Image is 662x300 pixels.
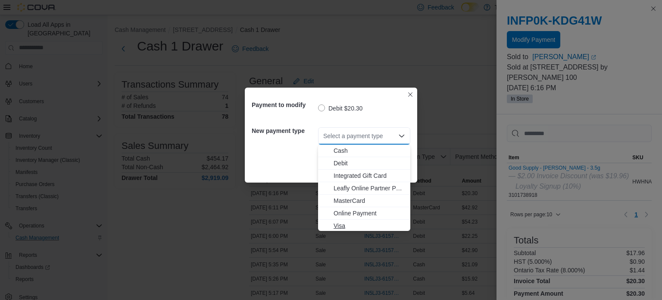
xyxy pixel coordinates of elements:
h5: New payment type [252,122,316,139]
button: MasterCard [318,195,410,207]
button: Closes this modal window [405,89,415,100]
span: Leafly Online Partner Payment [334,184,405,193]
button: Debit [318,157,410,170]
span: MasterCard [334,196,405,205]
h5: Payment to modify [252,96,316,114]
button: Close list of options [398,133,405,139]
span: Cash [334,146,405,155]
button: Online Payment [318,207,410,220]
button: Cash [318,145,410,157]
label: Debit $20.30 [318,103,362,114]
button: Integrated Gift Card [318,170,410,182]
div: Choose from the following options [318,145,410,232]
button: Visa [318,220,410,232]
span: Online Payment [334,209,405,218]
span: Integrated Gift Card [334,171,405,180]
span: Visa [334,221,405,230]
button: Leafly Online Partner Payment [318,182,410,195]
input: Accessible screen reader label [323,131,324,141]
span: Debit [334,159,405,167]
